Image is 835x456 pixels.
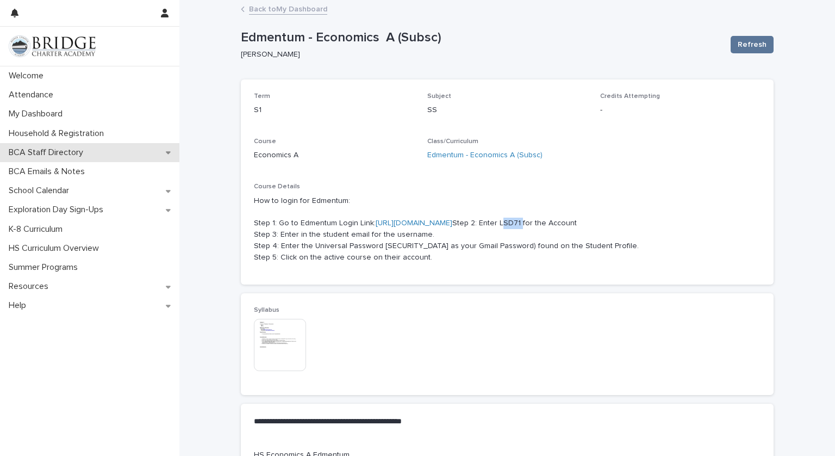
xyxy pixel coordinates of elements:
[254,150,414,161] p: Economics A
[738,39,767,50] span: Refresh
[4,109,71,119] p: My Dashboard
[4,90,62,100] p: Attendance
[376,219,452,227] a: [URL][DOMAIN_NAME]
[4,300,35,311] p: Help
[254,195,761,263] p: How to login for Edmentum: Step 1: Go to Edmentum Login Link: Step 2: Enter LSD71 for the Account...
[427,150,543,161] a: Edmentum - Economics A (Subsc)
[241,50,718,59] p: [PERSON_NAME]
[4,224,71,235] p: K-8 Curriculum
[241,30,722,46] p: Edmentum - Economics A (Subsc)
[4,205,112,215] p: Exploration Day Sign-Ups
[4,167,94,177] p: BCA Emails & Notes
[4,186,78,196] p: School Calendar
[4,128,113,139] p: Household & Registration
[4,243,108,254] p: HS Curriculum Overview
[254,104,414,116] p: S1
[4,281,57,292] p: Resources
[4,71,52,81] p: Welcome
[427,138,478,145] span: Class/Curriculum
[249,2,327,15] a: Back toMy Dashboard
[600,93,660,100] span: Credits Attempting
[254,93,270,100] span: Term
[600,104,761,116] p: -
[254,307,279,313] span: Syllabus
[427,104,588,116] p: SS
[254,183,300,190] span: Course Details
[427,93,451,100] span: Subject
[731,36,774,53] button: Refresh
[9,35,96,57] img: V1C1m3IdTEidaUdm9Hs0
[4,147,92,158] p: BCA Staff Directory
[4,262,86,273] p: Summer Programs
[254,138,276,145] span: Course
